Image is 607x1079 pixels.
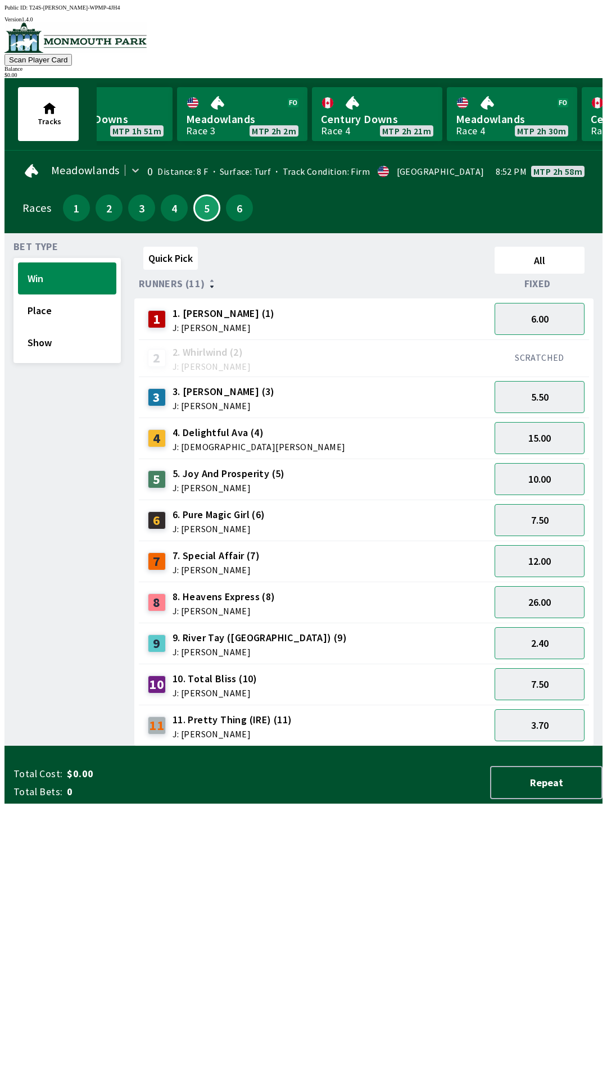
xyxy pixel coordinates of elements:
[28,336,107,349] span: Show
[148,349,166,367] div: 2
[186,126,215,135] div: Race 3
[112,126,161,135] span: MTP 1h 51m
[148,470,166,488] div: 5
[173,345,251,360] span: 2. Whirlwind (2)
[51,112,164,126] span: Century Downs
[148,717,166,735] div: 11
[173,401,275,410] span: J: [PERSON_NAME]
[517,126,566,135] span: MTP 2h 30m
[397,167,484,176] div: [GEOGRAPHIC_DATA]
[148,552,166,570] div: 7
[531,637,549,650] span: 2.40
[495,463,585,495] button: 10.00
[67,785,244,799] span: 0
[29,4,120,11] span: T24S-[PERSON_NAME]-WPMP-4JH4
[173,507,265,522] span: 6. Pure Magic Girl (6)
[531,678,549,691] span: 7.50
[13,242,58,251] span: Bet Type
[321,126,350,135] div: Race 4
[173,466,285,481] span: 5. Joy And Prosperity (5)
[148,634,166,652] div: 9
[173,362,251,371] span: J: [PERSON_NAME]
[524,279,551,288] span: Fixed
[312,87,442,141] a: Century DownsRace 4MTP 2h 21m
[148,429,166,447] div: 4
[495,668,585,700] button: 7.50
[528,555,551,568] span: 12.00
[4,72,603,78] div: $ 0.00
[173,672,257,686] span: 10. Total Bliss (10)
[148,511,166,529] div: 6
[173,442,346,451] span: J: [DEMOGRAPHIC_DATA][PERSON_NAME]
[13,767,62,781] span: Total Cost:
[148,252,193,265] span: Quick Pick
[496,167,527,176] span: 8:52 PM
[164,204,185,212] span: 4
[177,87,307,141] a: MeadowlandsRace 3MTP 2h 2m
[500,254,579,267] span: All
[4,22,147,53] img: venue logo
[139,278,490,289] div: Runners (11)
[495,247,585,274] button: All
[173,483,285,492] span: J: [PERSON_NAME]
[173,647,347,656] span: J: [PERSON_NAME]
[13,785,62,799] span: Total Bets:
[173,548,260,563] span: 7. Special Affair (7)
[18,294,116,327] button: Place
[495,381,585,413] button: 5.50
[4,16,603,22] div: Version 1.4.0
[321,112,433,126] span: Century Downs
[209,166,271,177] span: Surface: Turf
[456,112,568,126] span: Meadowlands
[18,87,79,141] button: Tracks
[157,166,208,177] span: Distance: 8 F
[495,352,585,363] div: SCRATCHED
[148,388,166,406] div: 3
[226,194,253,221] button: 6
[173,384,275,399] span: 3. [PERSON_NAME] (3)
[66,204,87,212] span: 1
[28,304,107,317] span: Place
[495,586,585,618] button: 26.00
[456,126,485,135] div: Race 4
[148,593,166,611] div: 8
[197,205,216,211] span: 5
[173,425,346,440] span: 4. Delightful Ava (4)
[173,306,275,321] span: 1. [PERSON_NAME] (1)
[128,194,155,221] button: 3
[490,766,603,799] button: Repeat
[173,713,292,727] span: 11. Pretty Thing (IRE) (11)
[96,194,123,221] button: 2
[147,167,153,176] div: 0
[490,278,589,289] div: Fixed
[63,194,90,221] button: 1
[447,87,577,141] a: MeadowlandsRace 4MTP 2h 30m
[173,524,265,533] span: J: [PERSON_NAME]
[28,272,107,285] span: Win
[382,126,431,135] span: MTP 2h 21m
[173,606,275,615] span: J: [PERSON_NAME]
[148,310,166,328] div: 1
[531,391,549,404] span: 5.50
[38,116,61,126] span: Tracks
[528,432,551,445] span: 15.00
[139,279,205,288] span: Runners (11)
[495,545,585,577] button: 12.00
[533,167,582,176] span: MTP 2h 58m
[4,4,603,11] div: Public ID:
[22,203,51,212] div: Races
[18,262,116,294] button: Win
[495,709,585,741] button: 3.70
[531,312,549,325] span: 6.00
[161,194,188,221] button: 4
[528,596,551,609] span: 26.00
[495,303,585,335] button: 6.00
[173,590,275,604] span: 8. Heavens Express (8)
[271,166,370,177] span: Track Condition: Firm
[51,166,119,175] span: Meadowlands
[4,66,603,72] div: Balance
[131,204,152,212] span: 3
[531,514,549,527] span: 7.50
[173,688,257,697] span: J: [PERSON_NAME]
[173,729,292,738] span: J: [PERSON_NAME]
